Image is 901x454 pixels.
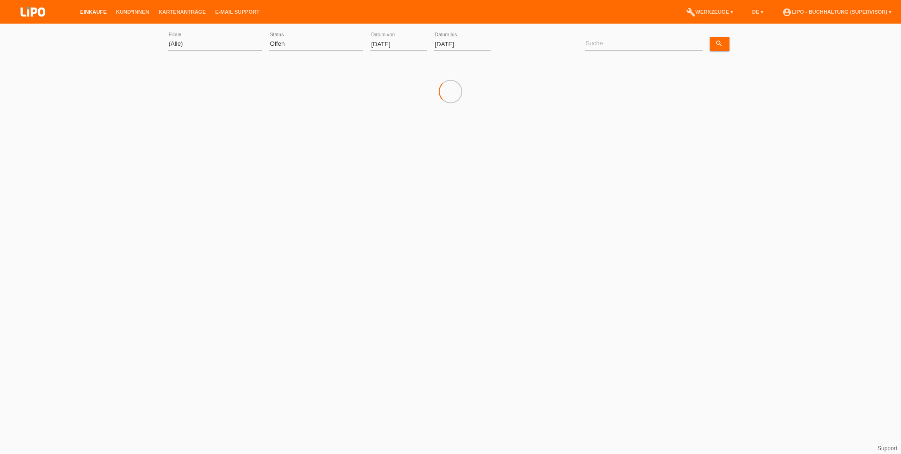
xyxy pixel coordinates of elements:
[681,9,738,15] a: buildWerkzeuge ▾
[211,9,264,15] a: E-Mail Support
[686,8,696,17] i: build
[715,40,723,47] i: search
[778,9,896,15] a: account_circleLIPO - Buchhaltung (Supervisor) ▾
[782,8,792,17] i: account_circle
[747,9,768,15] a: DE ▾
[9,19,57,26] a: LIPO pay
[154,9,211,15] a: Kartenanträge
[710,37,729,51] a: search
[877,445,897,452] a: Support
[111,9,154,15] a: Kund*innen
[75,9,111,15] a: Einkäufe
